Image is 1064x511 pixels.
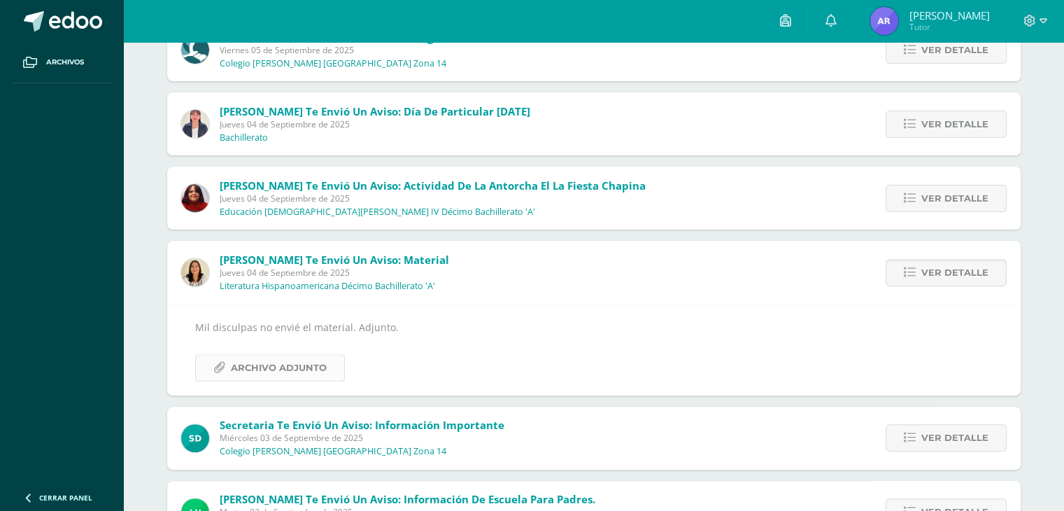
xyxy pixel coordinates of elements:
span: [PERSON_NAME] te envió un aviso: Día de particular [DATE] [220,104,530,118]
p: Educación [DEMOGRAPHIC_DATA][PERSON_NAME] IV Décimo Bachillerato 'A' [220,206,535,218]
img: 9af45ed66f6009d12a678bb5324b5cf4.png [181,258,209,286]
img: 5bb1a44df6f1140bb573547ac59d95bf.png [181,184,209,212]
span: Jueves 04 de Septiembre de 2025 [220,118,530,130]
div: Mil disculpas no envié el material. Adjunto. [195,318,993,381]
p: Colegio [PERSON_NAME] [GEOGRAPHIC_DATA] Zona 14 [220,446,446,457]
span: Miércoles 03 de Septiembre de 2025 [220,432,504,444]
p: Literatura Hispanoamericana Décimo Bachillerato 'A' [220,281,435,292]
img: d3a53b2949cbf8bb27c98eb1ac3970e6.png [181,424,209,452]
span: [PERSON_NAME] te envió un aviso: Información de escuela para padres. [220,492,595,506]
span: Secretaria te envió un aviso: Información importante [220,418,504,432]
span: Tutor [909,21,989,33]
span: Ver detalle [921,185,988,211]
img: a6911f5230fa73b87e7ee66340051f72.png [870,7,898,35]
p: Colegio [PERSON_NAME] [GEOGRAPHIC_DATA] Zona 14 [220,58,446,69]
span: [PERSON_NAME] te envió un aviso: Actividad de la antorcha el la fiesta chapina [220,178,646,192]
span: Jueves 04 de Septiembre de 2025 [220,192,646,204]
span: Ver detalle [921,111,988,137]
span: Ver detalle [921,37,988,63]
img: 0214cd8b8679da0f256ec9c9e7ffe613.png [181,36,209,64]
span: Jueves 04 de Septiembre de 2025 [220,267,449,279]
img: f390e24f66707965f78b76f0b43abcb8.png [181,110,209,138]
span: Viernes 05 de Septiembre de 2025 [220,44,569,56]
span: Archivos [46,57,84,68]
span: Archivo Adjunto [231,355,327,381]
a: Archivos [11,42,112,83]
span: [PERSON_NAME] te envió un aviso: Material [220,253,449,267]
span: Ver detalle [921,425,988,451]
span: Ver detalle [921,260,988,286]
span: Cerrar panel [39,493,92,503]
a: Archivo Adjunto [195,354,345,381]
p: Bachillerato [220,132,268,143]
span: [PERSON_NAME] [909,8,989,22]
